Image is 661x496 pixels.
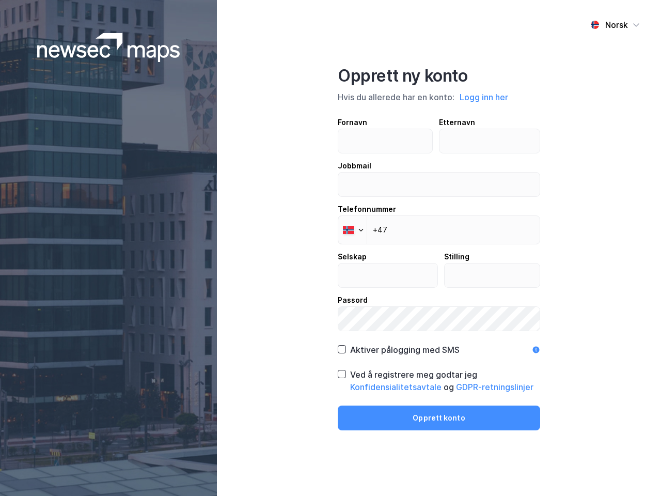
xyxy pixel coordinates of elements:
[350,344,460,356] div: Aktiver pålogging med SMS
[338,216,367,244] div: Norway: + 47
[439,116,541,129] div: Etternavn
[338,215,540,244] input: Telefonnummer
[338,160,540,172] div: Jobbmail
[444,251,541,263] div: Stilling
[338,203,540,215] div: Telefonnummer
[37,33,180,62] img: logoWhite.bf58a803f64e89776f2b079ca2356427.svg
[338,294,540,306] div: Passord
[338,251,438,263] div: Selskap
[605,19,628,31] div: Norsk
[338,406,540,430] button: Opprett konto
[457,90,511,104] button: Logg inn her
[338,116,433,129] div: Fornavn
[350,368,540,393] div: Ved å registrere meg godtar jeg og
[609,446,661,496] iframe: Chat Widget
[338,66,540,86] div: Opprett ny konto
[338,90,540,104] div: Hvis du allerede har en konto:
